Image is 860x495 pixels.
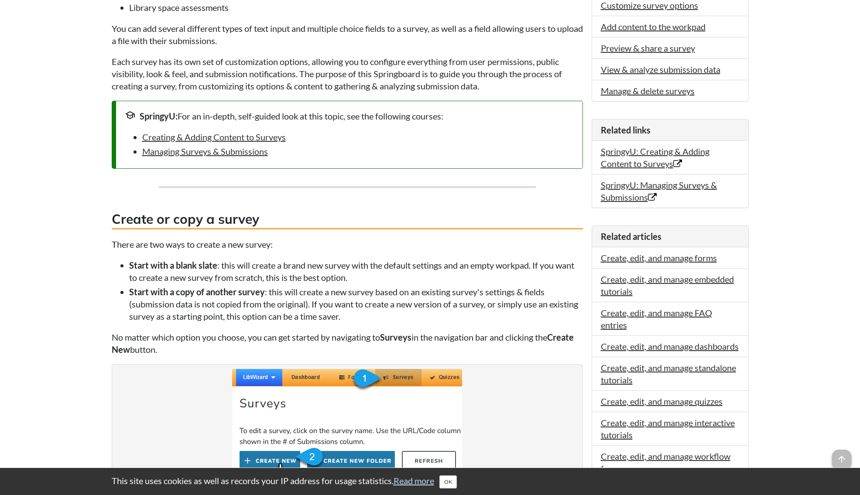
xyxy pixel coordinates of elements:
[601,64,720,75] a: View & analyze submission data
[129,287,265,297] strong: Start with a copy of another survey
[601,274,734,297] a: Create, edit, and manage embedded tutorials
[394,475,434,486] a: Read more
[129,259,583,283] li: : this will create a brand new survey with the default settings and an empty workpad. If you want...
[601,451,730,474] a: Create, edit, and manage workflow forms
[112,210,583,229] h3: Create or copy a survey
[140,111,178,121] strong: SpringyU:
[439,475,457,488] button: Close
[601,253,717,263] a: Create, edit, and manage forms
[112,22,583,47] p: You can add several different types of text input and multiple choice fields to a survey, as well...
[601,341,739,352] a: Create, edit, and manage dashboards
[125,110,135,120] span: school
[112,55,583,92] p: Each survey has its own set of customization options, allowing you to configure everything from u...
[601,231,661,242] span: Related articles
[112,331,583,355] p: No matter which option you choose, you can get started by navigating to in the navigation bar and...
[129,286,583,322] li: : this will create a new survey based on an existing survey's settings & fields (submission data ...
[380,332,411,342] strong: Surveys
[103,475,757,488] div: This site uses cookies as well as records your IP address for usage statistics.
[129,1,583,14] li: Library space assessments
[601,180,717,202] a: SpringyU: Managing Surveys & Submissions
[601,85,695,96] a: Manage & delete surveys
[601,43,695,53] a: Preview & share a survey
[832,450,851,469] span: arrow_upward
[142,146,268,157] a: Managing Surveys & Submissions
[129,260,217,270] strong: Start with a blank slate
[601,146,709,169] a: SpringyU: Creating & Adding Content to Surveys
[601,417,735,440] a: Create, edit, and manage interactive tutorials
[112,238,583,250] p: There are two ways to create a new survey:
[601,362,736,385] a: Create, edit, and manage standalone tutorials
[125,110,574,122] div: For an in-depth, self-guided look at this topic, see the following courses:
[601,307,712,330] a: Create, edit, and manage FAQ entries
[142,132,286,142] a: Creating & Adding Content to Surveys
[601,21,706,32] a: Add content to the workpad
[601,125,651,135] span: Related links
[232,369,462,485] img: The Create New button on the Surveys page
[601,396,723,406] a: Create, edit, and manage quizzes
[832,451,851,461] a: arrow_upward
